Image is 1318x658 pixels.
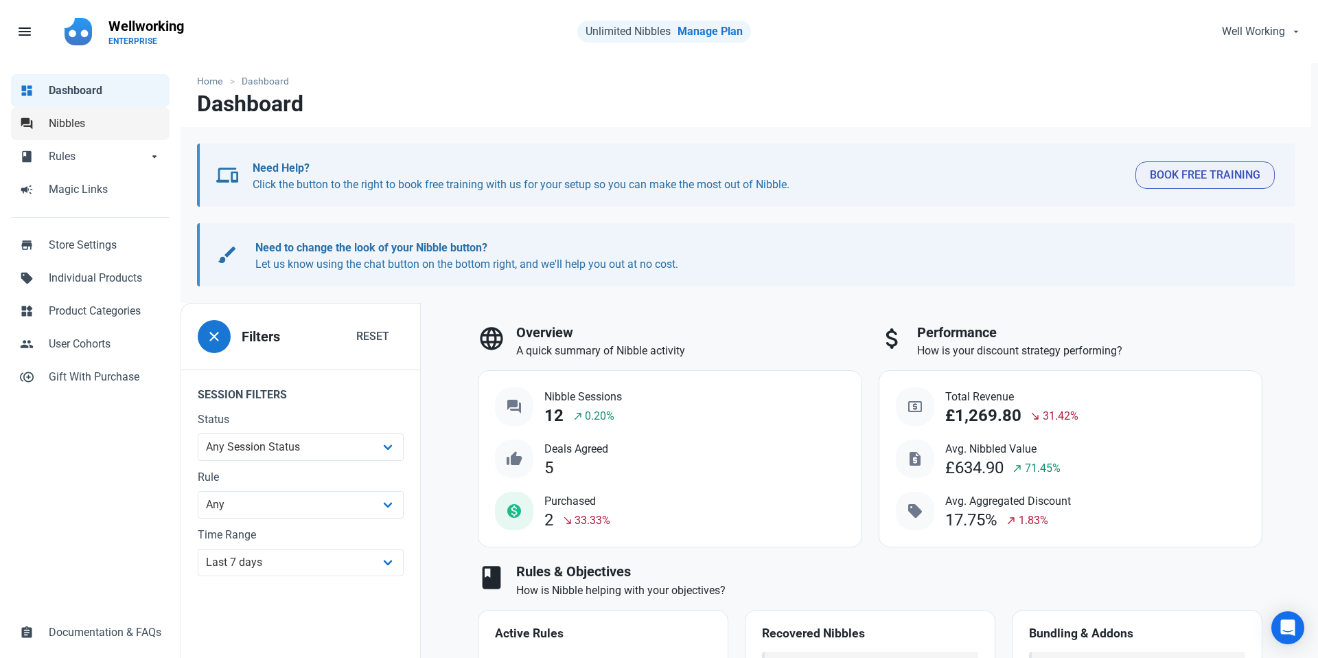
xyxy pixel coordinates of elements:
div: £1,269.80 [945,407,1021,425]
span: widgets [20,303,34,317]
span: Unlimited Nibbles [586,25,671,38]
span: Gift With Purchase [49,369,161,385]
span: control_point_duplicate [20,369,34,383]
h3: Rules & Objectives [516,564,1262,580]
span: arrow_drop_down [148,148,161,162]
span: north_east [1006,515,1017,526]
button: Well Working [1210,18,1310,45]
a: forumNibbles [11,107,170,140]
span: devices [216,164,238,186]
label: Time Range [198,527,404,543]
a: Manage Plan [678,25,743,38]
span: attach_money [879,325,906,352]
legend: Session Filters [181,370,420,411]
span: assignment [20,624,34,638]
span: dashboard [20,82,34,96]
a: sellIndividual Products [11,262,170,295]
span: request_quote [907,451,923,467]
button: close [198,320,231,353]
a: peopleUser Cohorts [11,328,170,361]
span: Book Free Training [1150,167,1260,183]
div: 5 [544,459,553,477]
p: ENTERPRISE [108,36,184,47]
span: monetization_on [506,503,522,519]
span: sell [907,503,923,519]
span: north_east [1012,463,1023,474]
p: Wellworking [108,16,184,36]
p: A quick summary of Nibble activity [516,343,862,359]
span: question_answer [506,398,522,415]
button: Reset [342,323,404,350]
label: Rule [198,469,404,486]
span: Nibble Sessions [544,389,622,405]
span: brush [216,244,238,266]
span: Reset [356,328,389,345]
p: How is your discount strategy performing? [917,343,1263,359]
span: language [478,325,505,352]
span: 1.83% [1019,512,1048,529]
p: Click the button to the right to book free training with us for your setup so you can make the mo... [253,160,1124,193]
a: widgetsProduct Categories [11,295,170,328]
span: campaign [20,181,34,195]
b: Need to change the look of your Nibble button? [255,241,487,254]
span: book [20,148,34,162]
span: north_east [573,411,583,422]
span: Dashboard [49,82,161,99]
a: campaignMagic Links [11,173,170,206]
div: 12 [544,407,564,425]
span: 31.42% [1043,408,1078,424]
span: Magic Links [49,181,161,198]
label: Status [198,411,404,428]
a: Home [197,74,229,89]
p: How is Nibble helping with your objectives? [516,582,1262,599]
h3: Filters [242,329,280,345]
a: dashboardDashboard [11,74,170,107]
div: Open Intercom Messenger [1271,611,1304,644]
span: Deals Agreed [544,441,608,457]
span: User Cohorts [49,336,161,352]
span: book [478,564,505,591]
div: £634.90 [945,459,1004,477]
h4: Bundling & Addons [1029,627,1245,641]
h4: Active Rules [495,627,711,641]
span: south_east [562,515,573,526]
span: Rules [49,148,148,165]
span: 71.45% [1025,460,1061,477]
a: WellworkingENTERPRISE [100,11,192,52]
span: menu [16,23,33,40]
span: Avg. Nibbled Value [945,441,1061,457]
span: Store Settings [49,237,161,253]
span: Product Categories [49,303,161,319]
span: local_atm [907,398,923,415]
span: close [206,328,222,345]
a: bookRulesarrow_drop_down [11,140,170,173]
span: Documentation & FAQs [49,624,161,641]
div: 2 [544,511,553,530]
b: Need Help? [253,161,310,174]
span: sell [20,270,34,284]
span: Well Working [1222,23,1285,40]
span: Nibbles [49,115,161,132]
span: Purchased [544,493,610,510]
h3: Overview [516,325,862,341]
h3: Performance [917,325,1263,341]
div: 17.75% [945,511,997,530]
a: assignmentDocumentation & FAQs [11,616,170,649]
p: Let us know using the chat button on the bottom right, and we'll help you out at no cost. [255,240,1262,273]
span: Total Revenue [945,389,1078,405]
span: Individual Products [49,270,161,286]
span: south_east [1030,411,1041,422]
span: forum [20,115,34,129]
span: Avg. Aggregated Discount [945,493,1071,510]
h4: Recovered Nibbles [762,627,978,641]
span: people [20,336,34,350]
nav: breadcrumbs [181,63,1311,91]
span: thumb_up [506,451,522,467]
a: storeStore Settings [11,229,170,262]
h1: Dashboard [197,91,303,116]
span: 33.33% [575,512,610,529]
span: 0.20% [585,408,614,424]
span: store [20,237,34,251]
button: Book Free Training [1135,161,1275,189]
